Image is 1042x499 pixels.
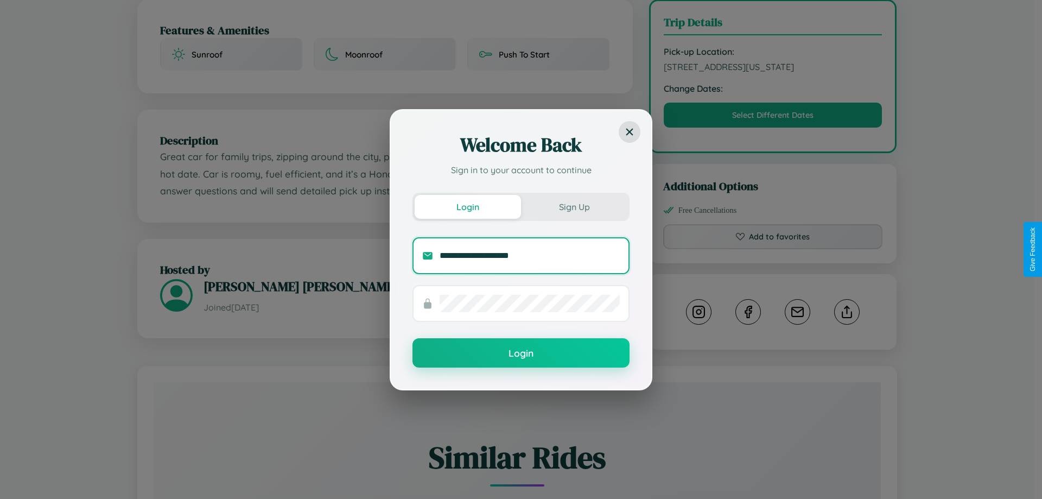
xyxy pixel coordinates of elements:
button: Login [415,195,521,219]
h2: Welcome Back [412,132,630,158]
div: Give Feedback [1029,228,1037,271]
button: Login [412,338,630,368]
button: Sign Up [521,195,627,219]
p: Sign in to your account to continue [412,163,630,176]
